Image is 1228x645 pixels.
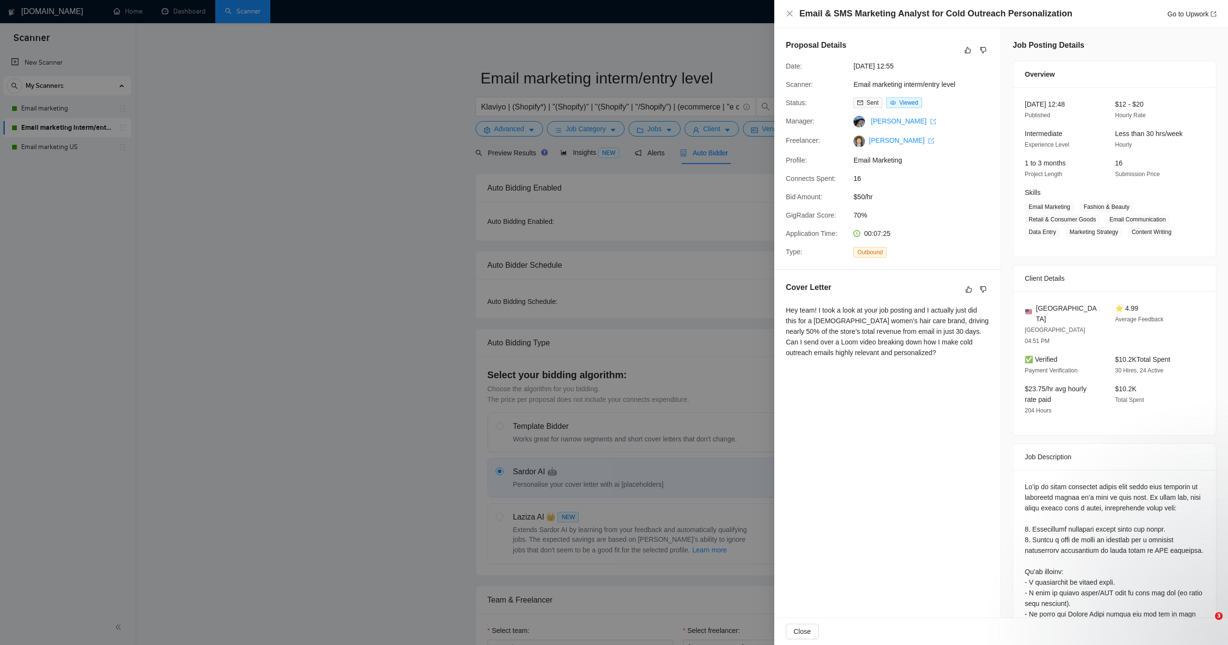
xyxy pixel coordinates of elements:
span: Scanner: [786,81,813,88]
span: Overview [1025,69,1055,80]
button: dislike [977,284,989,295]
a: [PERSON_NAME] export [871,117,936,125]
span: 00:07:25 [864,230,891,237]
span: Project Length [1025,171,1062,178]
span: Status: [786,99,807,107]
iframe: Intercom live chat [1195,612,1218,635]
span: Fashion & Beauty [1080,202,1133,212]
span: Less than 30 hrs/week [1115,130,1183,137]
span: eye [890,100,896,106]
span: Close [794,626,811,637]
span: Total Spent [1115,397,1144,403]
span: Intermediate [1025,130,1062,137]
span: Manager: [786,117,814,125]
span: 70% [853,210,998,220]
span: Date: [786,62,802,70]
span: Retail & Consumer Goods [1025,214,1100,225]
span: Sent [866,99,879,106]
span: 3 [1215,612,1223,620]
button: like [962,44,974,56]
span: Outbound [853,247,887,258]
span: Email Communication [1105,214,1170,225]
span: [DATE] 12:55 [853,61,998,71]
span: Email Marketing [853,155,998,165]
span: [GEOGRAPHIC_DATA] 04:51 PM [1025,327,1085,344]
div: Job Description [1025,444,1204,470]
div: Client Details [1025,265,1204,291]
span: clock-circle [853,230,860,237]
span: dislike [980,286,987,293]
span: $10.2K Total Spent [1115,356,1170,363]
span: 30 Hires, 24 Active [1115,367,1163,374]
span: ✅ Verified [1025,356,1058,363]
span: Type: [786,248,802,256]
span: Marketing Strategy [1066,227,1122,237]
span: export [930,119,936,124]
h5: Job Posting Details [1013,40,1084,51]
span: Email Marketing [1025,202,1074,212]
button: dislike [977,44,989,56]
span: $23.75/hr avg hourly rate paid [1025,385,1087,403]
button: Close [786,624,819,639]
span: Submission Price [1115,171,1160,178]
a: [PERSON_NAME] export [869,137,934,144]
button: Close [786,10,794,18]
a: Go to Upworkexport [1167,10,1216,18]
button: like [963,284,975,295]
span: export [928,138,934,144]
h5: Proposal Details [786,40,846,51]
span: Published [1025,112,1050,119]
span: Profile: [786,156,807,164]
span: like [965,286,972,293]
span: GigRadar Score: [786,211,836,219]
span: export [1211,11,1216,17]
span: Average Feedback [1115,316,1164,323]
span: Hourly [1115,141,1132,148]
span: Payment Verification [1025,367,1077,374]
span: $12 - $20 [1115,100,1144,108]
span: Content Writing [1128,227,1175,237]
h5: Cover Letter [786,282,831,293]
span: dislike [980,46,987,54]
h4: Email & SMS Marketing Analyst for Cold Outreach Personalization [799,8,1072,20]
span: Application Time: [786,230,837,237]
span: Bid Amount: [786,193,823,201]
span: 16 [1115,159,1123,167]
span: mail [857,100,863,106]
span: Experience Level [1025,141,1069,148]
span: 204 Hours [1025,407,1051,414]
span: Hourly Rate [1115,112,1145,119]
span: ⭐ 4.99 [1115,304,1138,312]
span: Freelancer: [786,137,820,144]
span: Email marketing interm/entry level [853,79,998,90]
span: 16 [853,173,998,184]
span: Skills [1025,189,1041,196]
span: 1 to 3 months [1025,159,1066,167]
span: close [786,10,794,17]
span: Connects Spent: [786,175,836,182]
span: Data Entry [1025,227,1060,237]
div: Hey team! I took a look at your job posting and I actually just did this for a [DEMOGRAPHIC_DATA]... [786,305,989,358]
span: [DATE] 12:48 [1025,100,1065,108]
img: 🇺🇸 [1025,308,1032,315]
span: $50/hr [853,192,998,202]
span: [GEOGRAPHIC_DATA] [1036,303,1100,324]
span: $10.2K [1115,385,1136,393]
span: Viewed [899,99,918,106]
span: like [964,46,971,54]
img: c1mafPHJym8I3dO2vJ6p2ePicGyo9acEghXHRsFlb5iF9zz4q62g7G6qnQa243Y-mC [853,136,865,147]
